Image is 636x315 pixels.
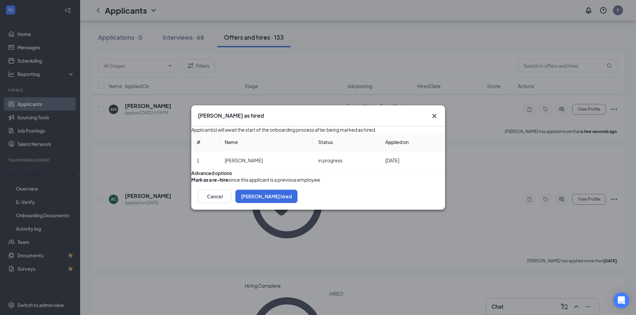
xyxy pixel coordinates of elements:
button: Cancel [198,190,231,203]
th: Name [219,133,312,151]
th: Applied on [380,133,445,151]
svg: Cross [430,112,438,120]
th: # [191,133,219,151]
b: Mark as a re-hire [191,177,228,183]
button: Close [430,112,438,120]
span: 1 [197,157,199,163]
td: in progress [312,151,380,170]
div: Advanced options [191,170,445,176]
div: Open Intercom Messenger [613,292,629,308]
td: [DATE] [380,151,445,170]
th: Status [312,133,380,151]
td: [PERSON_NAME] [219,151,312,170]
div: since this applicant is a previous employee. [191,176,322,183]
div: Applicant(s) will await the start of the onboarding process after being marked as hired. [191,126,445,133]
button: [PERSON_NAME] hired [235,190,297,203]
h3: [PERSON_NAME] as hired [198,112,264,119]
